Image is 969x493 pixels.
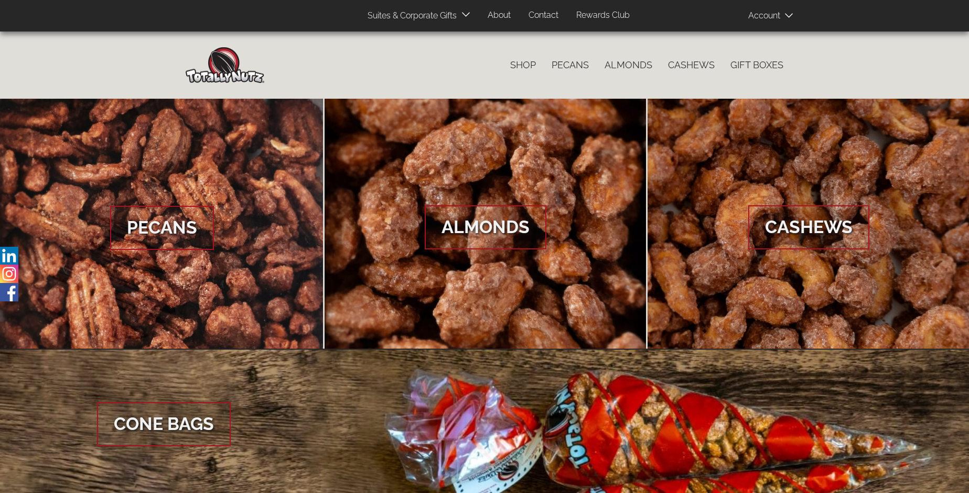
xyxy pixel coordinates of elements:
[425,205,546,249] span: Almonds
[325,99,647,350] a: Almonds
[502,54,544,76] a: Shop
[568,5,638,26] a: Rewards Club
[723,54,791,76] a: Gift Boxes
[97,402,231,446] span: Cone Bags
[660,54,723,76] a: Cashews
[480,5,519,26] a: About
[186,47,264,83] img: Home
[521,5,566,26] a: Contact
[597,54,660,76] a: Almonds
[360,6,460,26] a: Suites & Corporate Gifts
[748,205,869,249] span: Cashews
[110,206,214,250] span: Pecans
[544,54,597,76] a: Pecans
